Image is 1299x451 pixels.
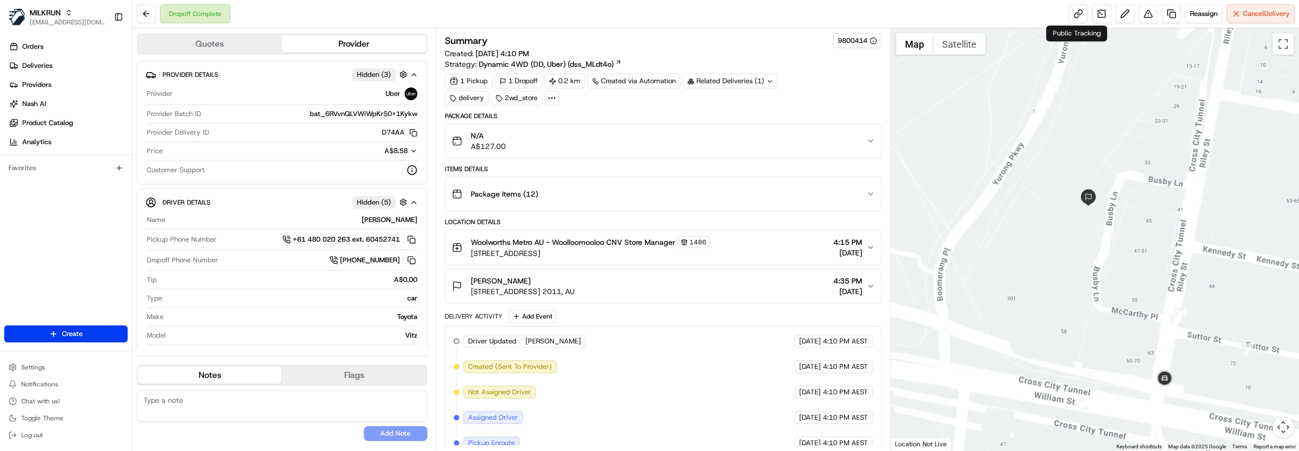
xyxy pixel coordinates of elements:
div: Public Tracking [1046,25,1107,41]
button: Toggle Theme [4,411,128,426]
span: 4:10 PM AEST [823,438,868,448]
span: Deliveries [22,61,52,70]
span: N/A [471,130,506,141]
button: Hidden (5) [352,196,410,209]
a: Deliveries [4,57,132,74]
img: 1736555255976-a54dd68f-1ca7-489b-9aae-adbdc363a1c4 [11,101,30,120]
span: Woolworths Metro AU - Woolloomooloo CNV Store Manager [471,237,675,247]
button: Keyboard shortcuts [1116,443,1162,450]
span: Type [147,294,162,303]
span: Provider [147,89,173,99]
span: [DATE] 4:10 PM [476,49,529,58]
p: Welcome 👋 [11,42,193,59]
span: [DATE] [799,413,821,422]
span: [DATE] [799,337,821,346]
div: 23 [1175,307,1186,319]
button: A$8.58 [324,146,417,156]
span: bat_6RVvnQLVWiWpKrS0x1Kykw [310,109,417,119]
a: Created via Automation [587,74,680,89]
div: Related Deliveries (1) [683,74,778,89]
button: Hidden (3) [352,68,410,81]
span: [STREET_ADDRESS] [471,248,710,259]
button: Log out [4,428,128,443]
span: Assigned Driver [468,413,518,422]
div: 💻 [89,238,98,246]
span: Pylon [105,263,128,271]
span: [PERSON_NAME] [33,164,86,173]
img: Google [893,437,928,450]
span: Model [147,331,166,340]
span: Create [62,329,83,339]
div: Location Not Live [891,437,952,450]
button: Notes [138,367,282,384]
span: Chat with us! [21,397,60,405]
button: Settings [4,360,128,375]
span: Price [147,146,163,156]
span: Notifications [21,380,58,388]
span: Dropoff Phone Number [147,255,218,265]
span: [PERSON_NAME] [33,193,86,201]
a: Powered byPylon [75,262,128,271]
span: 4:35 PM [834,276,862,286]
button: N/AA$127.00 [445,124,881,158]
span: 4:10 PM AEST [823,387,868,397]
a: [PHONE_NUMBER] [329,254,417,266]
span: Tip [147,275,157,285]
a: Product Catalog [4,114,132,131]
span: Cancel Delivery [1243,9,1290,19]
div: Strategy: [445,59,622,69]
button: Add Event [509,310,556,323]
span: [DATE] [834,247,862,258]
div: 16 [1184,438,1196,450]
span: [STREET_ADDRESS] 2011, AU [471,286,575,297]
div: Toyota [168,312,417,322]
div: 1 Pickup [445,74,492,89]
span: Driver Details [163,198,210,207]
div: Location Details [445,218,882,226]
span: [PERSON_NAME] [525,337,581,346]
span: Hidden ( 3 ) [357,70,391,79]
img: Nash [11,11,32,32]
button: Show satellite imagery [933,33,986,55]
button: Start new chat [180,104,193,117]
span: Nash AI [22,99,46,109]
span: Created: [445,48,529,59]
button: Chat with us! [4,394,128,409]
button: Package Items (12) [445,177,881,211]
button: Quotes [138,36,282,52]
span: • [88,193,92,201]
button: Woolworths Metro AU - Woolloomooloo CNV Store Manager1486[STREET_ADDRESS]4:15 PM[DATE] [445,230,881,265]
a: Open this area in Google Maps (opens a new window) [893,437,928,450]
span: Providers [22,80,51,90]
span: Package Items ( 12 ) [471,189,538,199]
img: 1736555255976-a54dd68f-1ca7-489b-9aae-adbdc363a1c4 [21,193,30,202]
span: Analytics [22,137,51,147]
a: Nash AI [4,95,132,112]
img: uber-new-logo.jpeg [405,87,417,100]
span: 4:15 PM [834,237,862,247]
span: Product Catalog [22,118,73,128]
div: A$0.00 [161,275,417,285]
div: Favorites [4,160,128,176]
span: +61 480 020 263 ext. 60452741 [293,235,400,244]
button: 9800414 [838,36,877,46]
span: [DATE] [799,438,821,448]
span: MILKRUN [30,7,61,18]
span: Pickup Enroute [468,438,515,448]
button: Map camera controls [1273,417,1294,438]
span: Dynamic 4WD (DD, Uber) (dss_MLdt4o) [479,59,614,69]
input: Clear [28,68,175,79]
a: Terms [1232,444,1247,449]
button: Show street map [896,33,933,55]
a: Report a map error [1253,444,1296,449]
span: Uber [386,89,400,99]
span: [PHONE_NUMBER] [340,255,400,265]
button: Flags [282,367,426,384]
span: Toggle Theme [21,414,64,422]
span: Customer Support [147,165,205,175]
span: Hidden ( 5 ) [357,198,391,207]
div: [PERSON_NAME] [169,215,417,225]
span: Reassign [1190,9,1217,19]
